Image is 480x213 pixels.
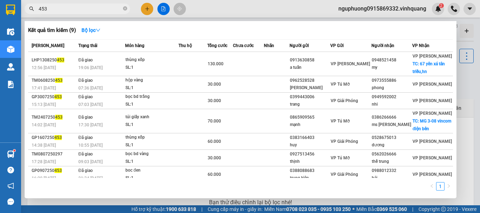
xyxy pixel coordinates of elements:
div: phong [372,84,412,92]
div: 0399443006 [290,93,330,101]
span: close-circle [123,6,127,11]
span: VP [PERSON_NAME] [413,54,452,59]
span: Đã giao [78,135,93,140]
span: 14:38 [DATE] [32,143,56,148]
div: thế trung [372,158,412,165]
div: 0388088683 [290,167,330,174]
span: VP [PERSON_NAME] [413,139,452,144]
span: VP Gửi [330,43,344,48]
span: 21:34 [DATE] [78,176,103,181]
span: 60.000 [208,172,221,177]
span: VP [PERSON_NAME] [413,111,452,116]
div: huy [290,141,330,149]
span: right [447,184,451,188]
span: Đã giao [78,78,93,83]
div: GP0907250 [32,167,76,174]
div: SL: 1 [125,141,178,149]
div: my [372,64,412,71]
span: Tổng cước [207,43,227,48]
img: solution-icon [7,81,14,88]
div: bọc bd vàng [125,150,178,158]
span: 453 [57,58,64,62]
strong: Bộ lọc [82,27,100,33]
div: TM2407250 [32,114,76,121]
button: Bộ lọcdown [76,25,106,36]
span: 70.000 [208,119,221,124]
div: bọc bd trắng [125,93,178,101]
span: VP [PERSON_NAME] [413,98,452,103]
span: Đã giao [78,94,93,99]
span: 453 [54,94,62,99]
div: thịnh [290,158,330,165]
div: trung kiên [290,174,330,182]
span: search [29,6,34,11]
span: VP Tú Mỡ [331,82,350,87]
div: nhi [372,101,412,108]
div: 0988012332 [372,167,412,174]
span: VP Tú Mỡ [331,155,350,160]
img: warehouse-icon [7,46,14,53]
div: SL: 1 [125,84,178,92]
div: ms [PERSON_NAME] [372,121,412,128]
div: hải [372,174,412,182]
div: 0948521458 [372,56,412,64]
div: LHP1308250 [32,56,76,64]
span: message [7,198,14,205]
div: trang [290,101,330,108]
div: mạnh [290,121,330,128]
a: 1 [436,182,444,190]
span: notification [7,182,14,189]
span: 30.000 [208,98,221,103]
span: Đã giao [78,58,93,62]
span: Đã giao [78,115,93,120]
img: warehouse-icon [7,63,14,71]
span: VP [PERSON_NAME] [413,155,452,160]
div: SL: 1 [125,121,178,129]
span: Thu hộ [179,43,192,48]
span: 30.000 [208,155,221,160]
span: Chưa cước [233,43,254,48]
div: TM0608250 [32,77,76,84]
div: SL: 1 [125,101,178,108]
li: 1 [436,182,445,191]
span: 453 [55,78,63,83]
span: VP Tú Mỡ [331,119,350,124]
img: logo-vxr [6,5,15,15]
span: down [96,28,100,33]
div: TM0807250297 [32,151,76,158]
div: 0927513456 [290,151,330,158]
div: GP1607250 [32,134,76,141]
span: 17:41 [DATE] [32,86,56,91]
span: left [430,184,434,188]
span: 453 [54,168,62,173]
span: Đã giao [78,152,93,157]
span: 09:03 [DATE] [78,159,103,164]
div: 0949592002 [372,93,412,101]
span: 12:56 [DATE] [32,65,56,70]
div: 0962528528 [290,77,330,84]
button: right [445,182,453,191]
span: 15:13 [DATE] [32,102,56,107]
span: Món hàng [125,43,144,48]
div: hộp vàng [125,76,178,84]
span: 14:02 [DATE] [32,122,56,127]
div: a tuấn [290,64,330,71]
span: Trạng thái [78,43,97,48]
span: 60.000 [208,139,221,144]
span: 17:30 [DATE] [78,122,103,127]
span: Người gửi [290,43,309,48]
span: 17:28 [DATE] [32,159,56,164]
div: SL: 1 [125,174,178,182]
div: 0528675013 [372,134,412,141]
span: 19:06 [DATE] [78,65,103,70]
button: left [428,182,436,191]
div: GP3007250 [32,93,76,101]
span: Người nhận [371,43,394,48]
span: question-circle [7,167,14,173]
span: 453 [54,135,62,140]
div: túi giấy xanh [125,113,178,121]
h3: Kết quả tìm kiếm ( 9 ) [28,27,76,34]
div: 0973555886 [372,77,412,84]
span: 130.000 [208,61,223,66]
span: 453 [55,115,63,120]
